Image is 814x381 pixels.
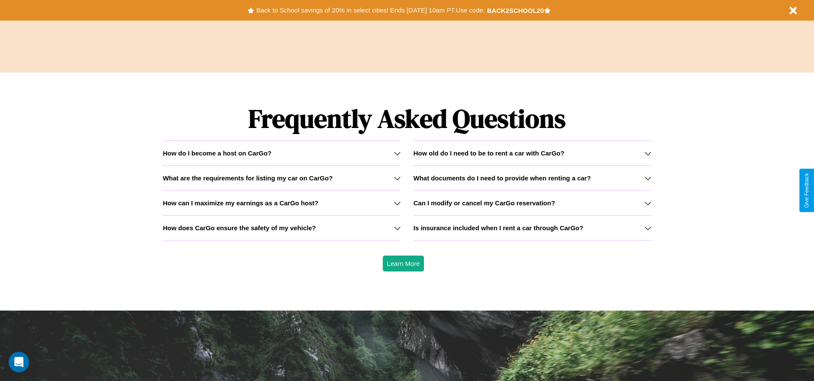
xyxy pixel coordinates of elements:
[163,149,271,157] h3: How do I become a host on CarGo?
[383,256,424,271] button: Learn More
[163,174,333,182] h3: What are the requirements for listing my car on CarGo?
[163,224,316,232] h3: How does CarGo ensure the safety of my vehicle?
[414,224,584,232] h3: Is insurance included when I rent a car through CarGo?
[163,97,651,140] h1: Frequently Asked Questions
[804,173,810,208] div: Give Feedback
[414,174,591,182] h3: What documents do I need to provide when renting a car?
[414,149,565,157] h3: How old do I need to be to rent a car with CarGo?
[9,352,29,372] div: Open Intercom Messenger
[414,199,555,207] h3: Can I modify or cancel my CarGo reservation?
[254,4,487,16] button: Back to School savings of 20% in select cities! Ends [DATE] 10am PT.Use code:
[163,199,318,207] h3: How can I maximize my earnings as a CarGo host?
[487,7,544,14] b: BACK2SCHOOL20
